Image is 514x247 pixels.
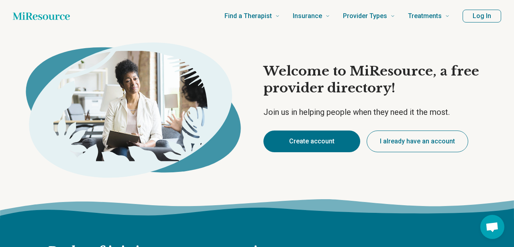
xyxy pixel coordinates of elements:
span: Provider Types [343,10,387,22]
button: I already have an account [367,131,468,152]
h1: Welcome to MiResource, a free provider directory! [263,63,501,96]
a: Home page [13,8,70,24]
button: Log In [463,10,501,22]
button: Create account [263,131,360,152]
span: Treatments [408,10,442,22]
span: Insurance [293,10,322,22]
div: Open chat [480,215,504,239]
span: Find a Therapist [224,10,272,22]
p: Join us in helping people when they need it the most. [263,106,501,118]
